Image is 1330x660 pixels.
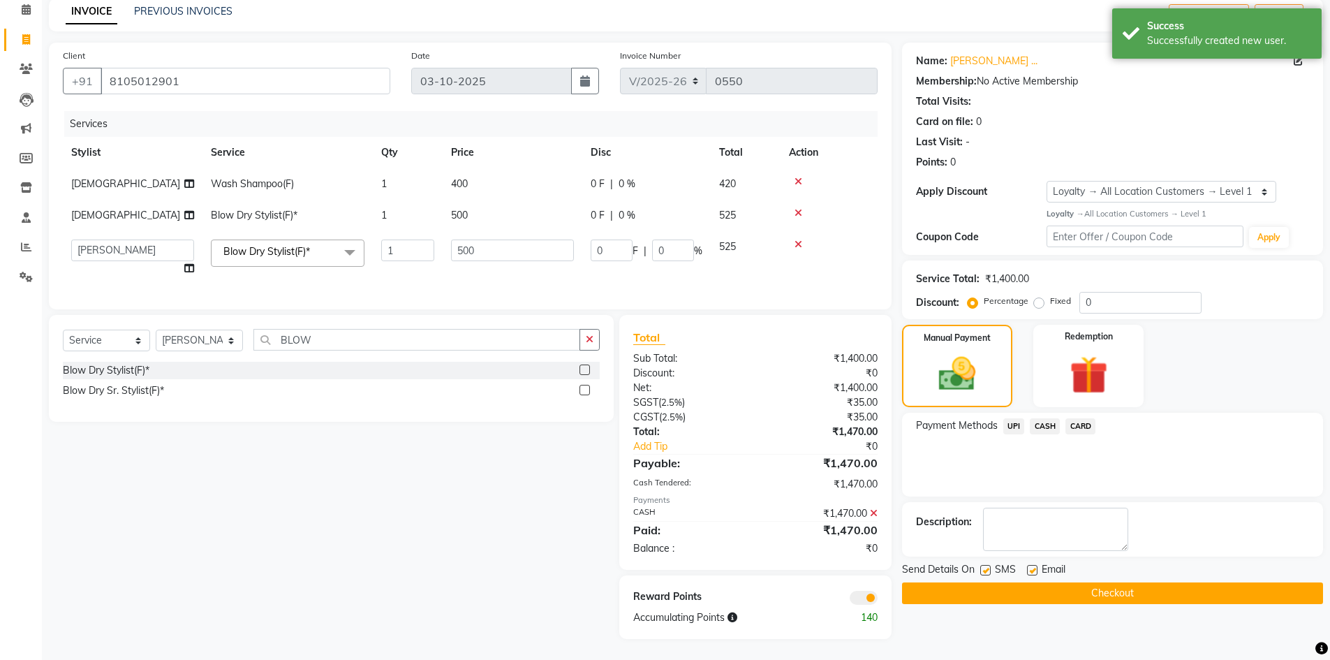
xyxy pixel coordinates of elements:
span: 400 [451,177,468,190]
div: Reward Points [623,589,755,605]
div: ₹35.00 [755,410,888,425]
div: Net: [623,381,755,395]
div: Accumulating Points [623,610,821,625]
strong: Loyalty → [1047,209,1084,219]
span: [DEMOGRAPHIC_DATA] [71,177,180,190]
div: ₹1,470.00 [755,506,888,521]
div: Discount: [916,295,959,310]
div: Apply Discount [916,184,1047,199]
span: Blow Dry Stylist(F)* [223,245,310,258]
th: Price [443,137,582,168]
button: Checkout [902,582,1323,604]
div: 0 [950,155,956,170]
div: Card on file: [916,115,973,129]
img: _cash.svg [927,353,987,395]
th: Disc [582,137,711,168]
span: % [694,244,702,258]
span: CASH [1030,418,1060,434]
span: SMS [995,562,1016,580]
span: 0 F [591,208,605,223]
div: - [966,135,970,149]
input: Search or Scan [253,329,580,351]
div: Paid: [623,522,755,538]
div: ( ) [623,395,755,410]
div: Description: [916,515,972,529]
div: Cash Tendered: [623,477,755,492]
a: [PERSON_NAME] ... [950,54,1037,68]
div: ₹1,470.00 [755,477,888,492]
div: No Active Membership [916,74,1309,89]
span: Payment Methods [916,418,998,433]
div: Services [64,111,888,137]
div: ₹1,470.00 [755,425,888,439]
div: All Location Customers → Level 1 [1047,208,1309,220]
div: Total Visits: [916,94,971,109]
div: Total: [623,425,755,439]
label: Percentage [984,295,1028,307]
span: Blow Dry Stylist(F)* [211,209,297,221]
div: Success [1147,19,1311,34]
span: CGST [633,411,659,423]
div: Membership: [916,74,977,89]
th: Action [781,137,878,168]
div: Sub Total: [623,351,755,366]
span: | [644,244,646,258]
button: Apply [1249,227,1289,248]
div: CASH [623,506,755,521]
button: +91 [63,68,102,94]
span: Wash Shampoo(F) [211,177,294,190]
span: 2.5% [661,397,682,408]
label: Invoice Number [620,50,681,62]
a: Add Tip [623,439,777,454]
div: ₹1,470.00 [755,522,888,538]
img: _gift.svg [1058,351,1120,399]
div: Service Total: [916,272,980,286]
label: Date [411,50,430,62]
button: Create New [1169,4,1249,26]
th: Service [202,137,373,168]
label: Manual Payment [924,332,991,344]
div: Last Visit: [916,135,963,149]
input: Search by Name/Mobile/Email/Code [101,68,390,94]
div: Successfully created new user. [1147,34,1311,48]
div: ₹1,400.00 [985,272,1029,286]
div: Coupon Code [916,230,1047,244]
div: ₹1,470.00 [755,455,888,471]
span: | [610,208,613,223]
div: Blow Dry Sr. Stylist(F)* [63,383,164,398]
div: Payments [633,494,877,506]
span: 500 [451,209,468,221]
div: ₹1,400.00 [755,381,888,395]
span: | [610,177,613,191]
span: Send Details On [902,562,975,580]
th: Total [711,137,781,168]
button: Save [1255,4,1303,26]
span: 420 [719,177,736,190]
span: 2.5% [662,411,683,423]
label: Client [63,50,85,62]
input: Enter Offer / Coupon Code [1047,226,1243,247]
a: PREVIOUS INVOICES [134,5,232,17]
div: Balance : [623,541,755,556]
label: Redemption [1065,330,1113,343]
div: 140 [822,610,888,625]
a: x [310,245,316,258]
div: ₹0 [755,366,888,381]
span: 525 [719,209,736,221]
span: 0 F [591,177,605,191]
div: ₹0 [778,439,888,454]
span: 0 % [619,177,635,191]
span: Email [1042,562,1065,580]
div: Discount: [623,366,755,381]
span: UPI [1003,418,1025,434]
div: Blow Dry Stylist(F)* [63,363,149,378]
span: 525 [719,240,736,253]
label: Fixed [1050,295,1071,307]
div: Payable: [623,455,755,471]
div: ₹0 [755,541,888,556]
div: ₹35.00 [755,395,888,410]
div: ( ) [623,410,755,425]
span: SGST [633,396,658,409]
span: 0 % [619,208,635,223]
span: CARD [1065,418,1095,434]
